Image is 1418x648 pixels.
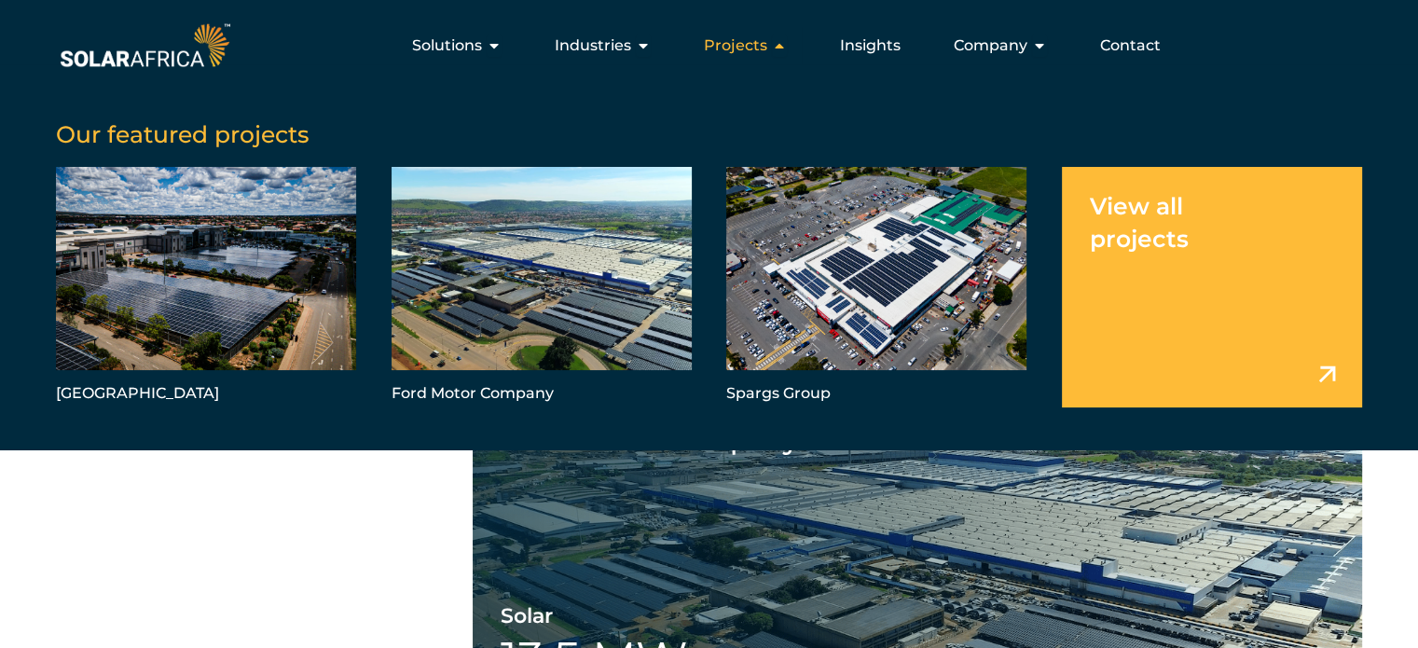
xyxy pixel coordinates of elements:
span: Projects [704,34,767,57]
span: Solutions [412,34,482,57]
span: Company [954,34,1027,57]
a: [GEOGRAPHIC_DATA] [56,167,356,407]
nav: Menu [234,27,1176,64]
span: Industries [555,34,631,57]
h5: Our featured projects [56,120,1362,148]
div: Menu Toggle [234,27,1176,64]
a: View all projects [1062,167,1362,407]
a: Contact [1100,34,1161,57]
a: Insights [840,34,901,57]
